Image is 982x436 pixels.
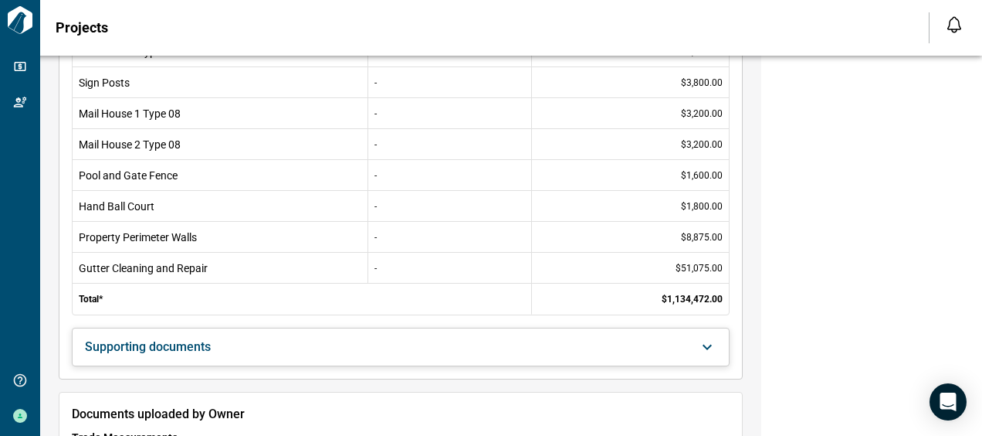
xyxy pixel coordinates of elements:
[374,77,377,88] span: -
[942,12,967,37] button: Open notification feed
[79,261,361,276] span: Gutter Cleaning and Repair
[79,230,361,245] span: Property Perimeter Walls
[676,262,723,274] span: $51,075.00
[681,138,723,151] span: $3,200.00
[681,231,723,244] span: $8,875.00
[681,77,723,89] span: $3,800.00
[374,232,377,243] span: -
[681,169,723,182] span: $1,600.00
[681,200,723,213] span: $1,800.00
[374,263,377,274] span: -
[56,20,108,36] span: Projects
[79,137,361,152] span: Mail House 2 Type 08
[79,293,103,305] span: Total *
[374,170,377,181] span: -
[73,329,729,366] div: Supporting documents
[72,405,730,424] span: Documents uploaded by Owner
[662,293,723,305] span: $1,134,472.00
[374,139,377,150] span: -
[930,383,967,421] div: Open Intercom Messenger
[374,108,377,119] span: -
[85,339,211,355] span: Supporting documents
[79,75,361,90] span: Sign Posts
[79,106,361,121] span: Mail House 1 Type 08
[374,46,377,57] span: -
[374,201,377,212] span: -
[681,107,723,120] span: $3,200.00
[79,199,361,214] span: Hand Ball Court
[79,168,361,183] span: Pool and Gate Fence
